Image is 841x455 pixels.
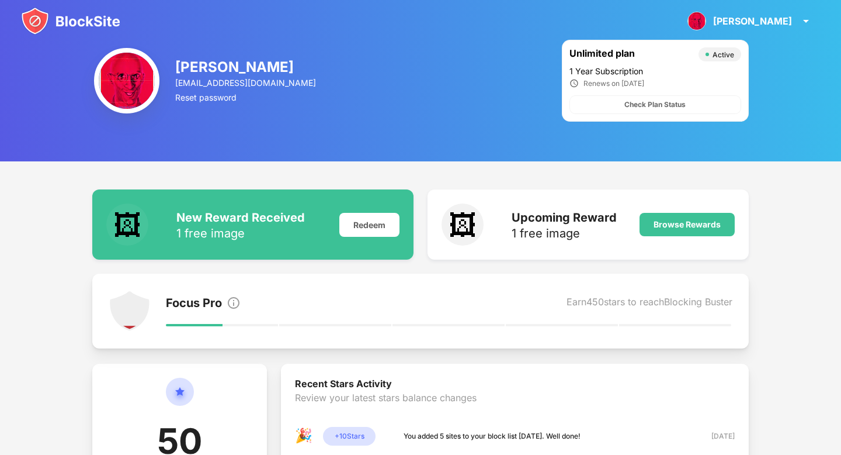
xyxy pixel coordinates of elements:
img: ACg8ocJxNG42bV2yIhh84y6z012BGbj7pnR2ST6m1WsHV5hRQsQh_1A=s96-c [94,48,159,113]
div: 1 free image [176,227,305,239]
div: [EMAIL_ADDRESS][DOMAIN_NAME] [175,78,318,88]
div: Upcoming Reward [512,211,617,225]
div: 🎉 [295,427,314,446]
div: 1 Year Subscription [569,66,741,76]
div: Browse Rewards [654,220,721,229]
div: Recent Stars Activity [295,378,734,392]
div: 1 free image [512,227,617,239]
div: Earn 450 stars to reach Blocking Buster [567,296,732,312]
div: You added 5 sites to your block list [DATE]. Well done! [404,430,581,442]
img: points-level-1.svg [109,290,151,332]
img: blocksite-icon.svg [21,7,120,35]
img: circle-star.svg [166,378,194,420]
div: Unlimited plan [569,47,693,61]
div: 🖼 [106,204,148,246]
div: Review your latest stars balance changes [295,392,734,427]
div: New Reward Received [176,211,305,225]
div: [PERSON_NAME] [713,15,792,27]
div: 🖼 [442,204,484,246]
div: Reset password [175,92,318,102]
div: Focus Pro [166,296,222,312]
div: Active [713,50,734,59]
img: ACg8ocJxNG42bV2yIhh84y6z012BGbj7pnR2ST6m1WsHV5hRQsQh_1A=s96-c [687,12,706,30]
div: Renews on [DATE] [583,79,644,88]
div: [DATE] [693,430,735,442]
div: [PERSON_NAME] [175,58,318,75]
div: Check Plan Status [624,99,686,111]
img: info.svg [227,296,241,310]
img: clock_ic.svg [569,78,579,88]
div: Redeem [339,213,399,237]
div: + 10 Stars [323,427,376,446]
